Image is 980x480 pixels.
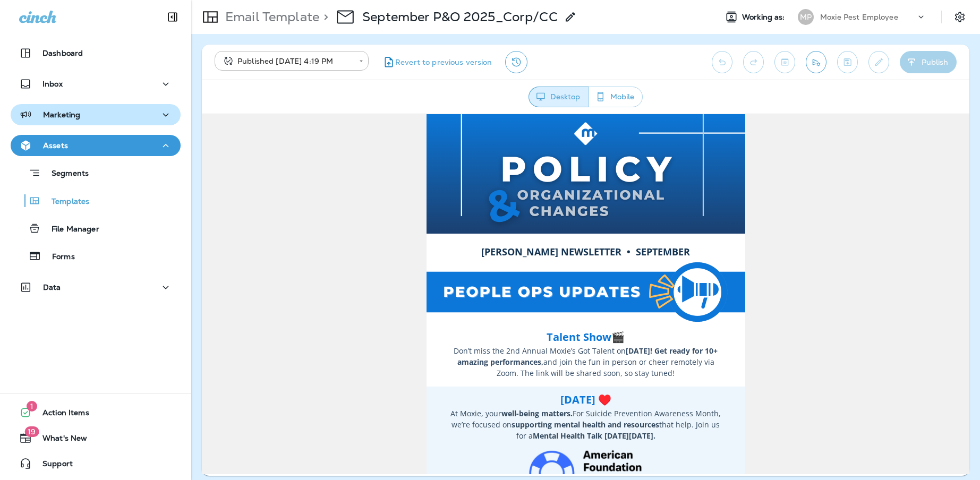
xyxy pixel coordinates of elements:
[505,51,527,73] button: View Changelog
[798,9,814,25] div: MP
[11,277,181,298] button: Data
[589,87,643,107] button: Mobile
[43,141,68,150] p: Assets
[41,225,99,235] p: File Manager
[222,56,352,66] div: Published [DATE] 4:19 PM
[11,427,181,449] button: 19What's New
[331,316,454,327] strong: Mental Health Talk [DATE][DATE].
[221,9,319,25] p: Email Template
[310,305,457,315] strong: supporting mental health and resources
[11,402,181,423] button: 1Action Items
[529,87,589,107] button: Desktop
[377,51,497,73] button: Revert to previous version
[742,13,787,22] span: Working as:
[362,9,558,25] p: September P&O 2025_Corp/CC
[225,146,543,210] img: PEOPLE-OPS-UPDATES.png
[32,459,73,472] span: Support
[11,161,181,184] button: Segments
[42,80,63,88] p: Inbox
[24,426,39,437] span: 19
[249,294,519,327] span: At Moxie, your For Suicide Prevention Awareness Month, we’re focused on that help. Join us for a
[319,9,328,25] p: >
[32,434,87,447] span: What's New
[345,216,423,230] strong: 🎬
[32,408,89,421] span: Action Items
[42,49,83,57] p: Dashboard
[41,197,89,207] p: Templates
[11,245,181,267] button: Forms
[325,332,443,385] img: AFSP-logo-b_edited_26493fd9-4ec6-4aa5-8546-c6c50715dbbe.jpg
[11,217,181,239] button: File Manager
[300,294,371,304] strong: well-being matters.
[395,57,492,67] span: Revert to previous version
[345,216,410,230] span: Talent Show
[806,51,826,73] button: Send test email
[43,283,61,292] p: Data
[279,131,488,144] strong: [PERSON_NAME] NEWSLETTER • SEPTEMBER
[11,42,181,64] button: Dashboard
[41,169,89,179] p: Segments
[11,453,181,474] button: Support
[11,190,181,212] button: Templates
[11,104,181,125] button: Marketing
[43,110,80,119] p: Marketing
[11,135,181,156] button: Assets
[359,278,410,293] strong: [DATE] ♥️
[158,6,188,28] button: Collapse Sidebar
[255,232,516,253] strong: [DATE]! Get ready for 10+ amazing performances,
[246,231,522,264] p: Don’t miss the 2nd Annual Moxie’s Got Talent on and join the fun in person or cheer remotely via ...
[41,252,75,262] p: Forms
[820,13,898,21] p: Moxie Pest Employee
[27,401,37,412] span: 1
[950,7,969,27] button: Settings
[11,73,181,95] button: Inbox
